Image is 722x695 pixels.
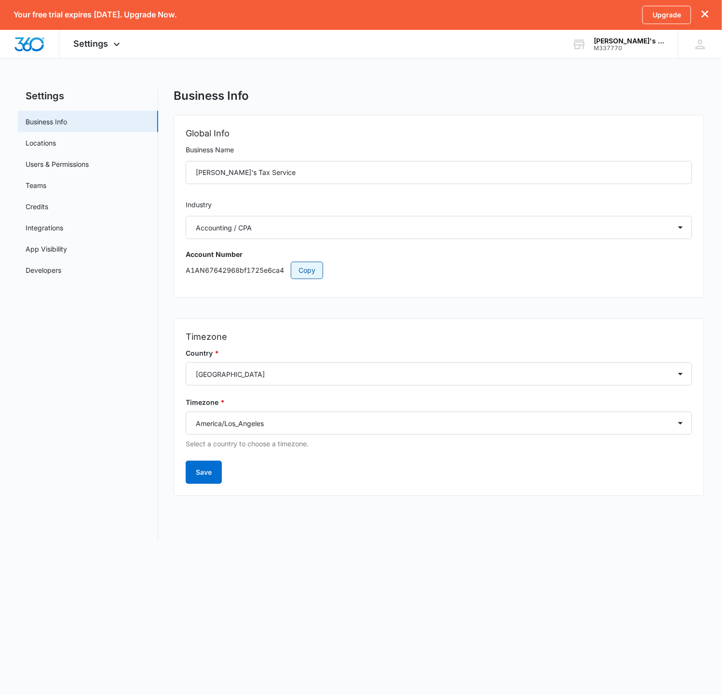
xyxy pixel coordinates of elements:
div: Settings [59,30,137,58]
label: Industry [186,200,692,210]
strong: Account Number [186,250,243,258]
a: Business Info [26,117,67,127]
a: Upgrade [642,6,691,24]
p: Your free trial expires [DATE]. Upgrade Now. [14,10,177,19]
a: Locations [26,138,56,148]
h1: Business Info [174,89,249,103]
p: Select a country to choose a timezone. [186,439,692,449]
a: App Visibility [26,244,67,254]
label: Business Name [186,145,692,155]
p: A1AN67642968bf1725e6ca4 [186,262,692,279]
h2: Global Info [186,127,692,140]
h2: Settings [18,89,158,103]
a: Credits [26,201,48,212]
a: Users & Permissions [26,159,89,169]
label: Country [186,348,692,359]
span: Copy [299,265,315,276]
button: dismiss this dialog [702,10,708,19]
div: account name [594,37,664,45]
button: Copy [291,262,323,279]
a: Teams [26,180,46,190]
a: Integrations [26,223,63,233]
h2: Timezone [186,330,692,344]
a: Developers [26,265,61,275]
div: account id [594,45,664,52]
span: Settings [74,39,109,49]
button: Save [186,461,222,484]
label: Timezone [186,397,692,408]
